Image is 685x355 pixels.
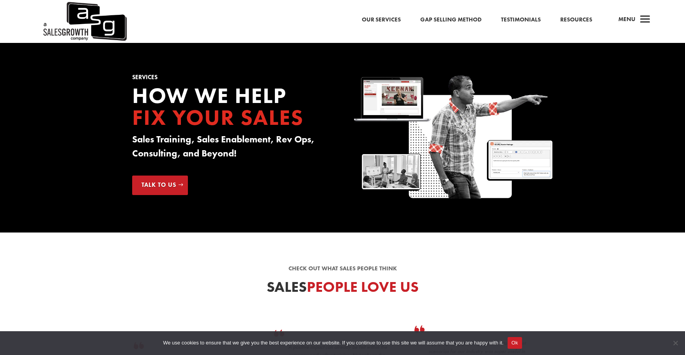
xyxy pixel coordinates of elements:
[163,339,503,347] span: We use cookies to ensure that we give you the best experience on our website. If you continue to ...
[132,75,331,84] h1: Services
[307,277,419,296] span: People Love Us
[362,15,401,25] a: Our Services
[508,337,522,349] button: Ok
[618,15,635,23] span: Menu
[132,132,331,164] h3: Sales Training, Sales Enablement, Rev Ops, Consulting, and Beyond!
[671,339,679,347] span: No
[637,12,653,28] span: a
[132,280,553,298] h2: Sales
[132,176,188,195] a: Talk to Us
[132,85,331,132] h2: How we Help
[132,264,553,273] p: Check out what sales people think
[354,75,553,201] img: Sales Growth Keenan
[501,15,541,25] a: Testimonials
[560,15,592,25] a: Resources
[420,15,481,25] a: Gap Selling Method
[132,103,304,131] span: Fix your Sales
